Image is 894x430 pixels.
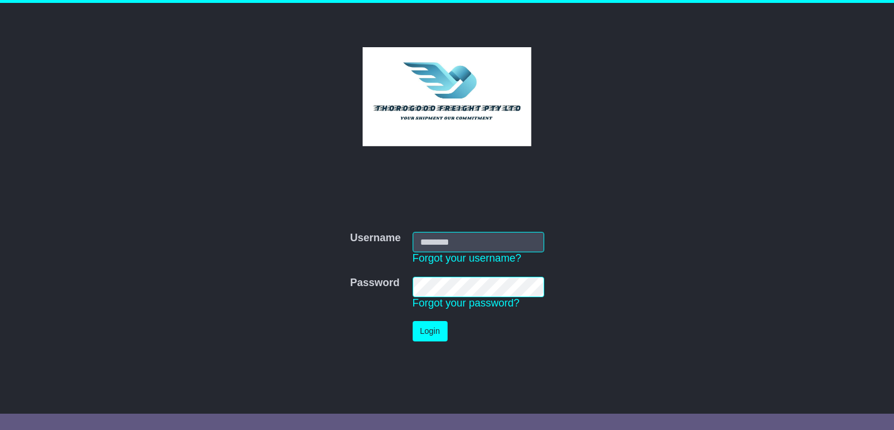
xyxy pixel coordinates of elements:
a: Forgot your username? [413,252,521,264]
label: Password [350,277,399,290]
a: Forgot your password? [413,297,520,309]
label: Username [350,232,400,245]
button: Login [413,321,448,341]
img: Thorogood Freight Pty Ltd [363,47,532,146]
